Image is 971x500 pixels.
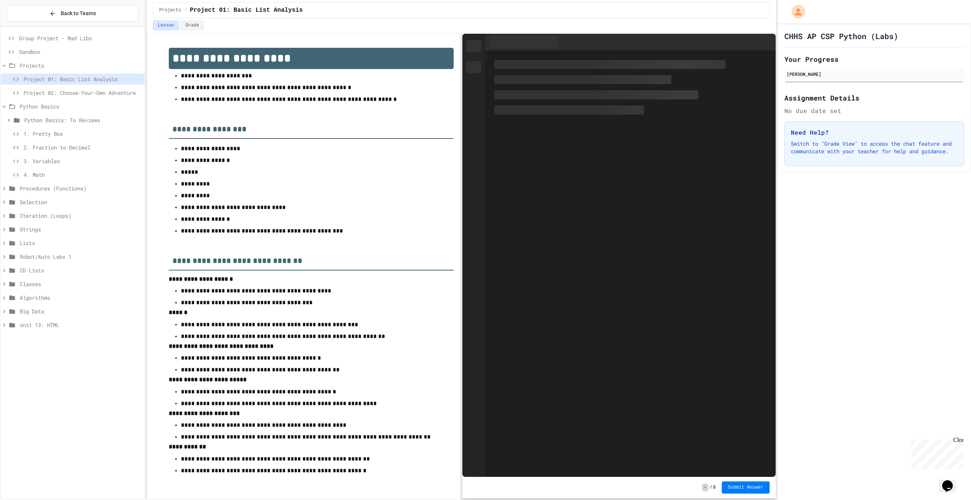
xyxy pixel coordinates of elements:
span: Project 02: Choose-Your-Own Adventure [24,89,141,97]
button: Back to Teams [7,5,138,22]
span: Procedures (Functions) [20,184,141,192]
span: Submit Answer [728,484,764,491]
span: 1. Pretty Box [24,130,141,138]
span: 8 [713,484,716,491]
span: Python Basics [20,102,141,110]
button: Grade [181,20,204,30]
span: Iteration (Loops) [20,212,141,220]
span: Robot/Auto Labs 1 [20,253,141,261]
span: 2D Lists [20,266,141,274]
span: Strings [20,225,141,233]
p: Switch to "Grade View" to access the chat feature and communicate with your teacher for help and ... [791,140,958,155]
h1: CHHS AP CSP Python (Labs) [784,31,898,41]
span: - [702,484,708,491]
span: Projects [159,7,181,13]
span: Sandbox [19,48,141,56]
span: Project 01: Basic List Analysis [190,6,303,15]
iframe: chat widget [939,470,963,492]
button: Lesson [153,20,179,30]
span: Lists [20,239,141,247]
span: Selection [20,198,141,206]
span: Project 01: Basic List Analysis [24,75,141,83]
div: My Account [784,3,807,20]
div: No due date set [784,106,964,115]
span: / [184,7,187,13]
span: 2. Fraction to Decimal [24,143,141,151]
h2: Assignment Details [784,93,964,103]
span: Big Data [20,307,141,315]
span: / [710,484,712,491]
span: 4. Math [24,171,141,179]
span: 3. Variables [24,157,141,165]
span: Classes [20,280,141,288]
span: Projects [20,61,141,69]
span: Group Project - Mad Libs [19,34,141,42]
span: Algorithms [20,294,141,302]
span: Unit 13: HTML [20,321,141,329]
div: [PERSON_NAME] [787,71,962,77]
h3: Need Help? [791,128,958,137]
span: Python Basics: To Reviews [24,116,141,124]
div: Chat with us now!Close [3,3,52,48]
iframe: chat widget [908,437,963,469]
span: Back to Teams [61,9,96,17]
button: Submit Answer [722,481,770,494]
h2: Your Progress [784,54,964,64]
